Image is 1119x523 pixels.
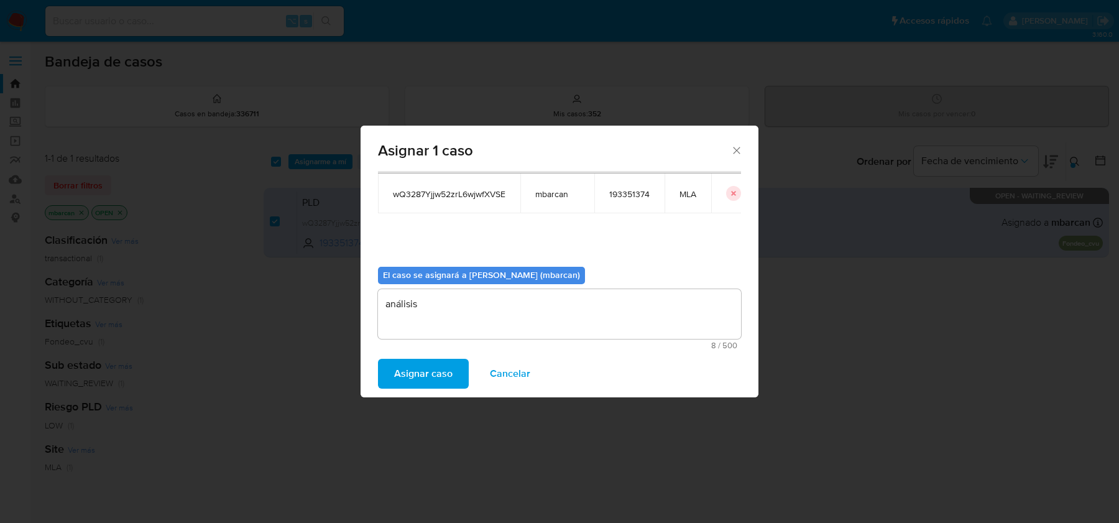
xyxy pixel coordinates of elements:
button: icon-button [726,186,741,201]
button: Cerrar ventana [730,144,742,155]
span: Asignar caso [394,360,453,387]
button: Cancelar [474,359,546,389]
button: Asignar caso [378,359,469,389]
span: MLA [679,188,696,200]
span: 193351374 [609,188,650,200]
span: Asignar 1 caso [378,143,730,158]
span: Cancelar [490,360,530,387]
div: assign-modal [361,126,758,397]
textarea: análisis [378,289,741,339]
b: El caso se asignará a [PERSON_NAME] (mbarcan) [383,269,580,281]
span: wQ3287Yjjw52zrL6wjwfXVSE [393,188,505,200]
span: Máximo 500 caracteres [382,341,737,349]
span: mbarcan [535,188,579,200]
